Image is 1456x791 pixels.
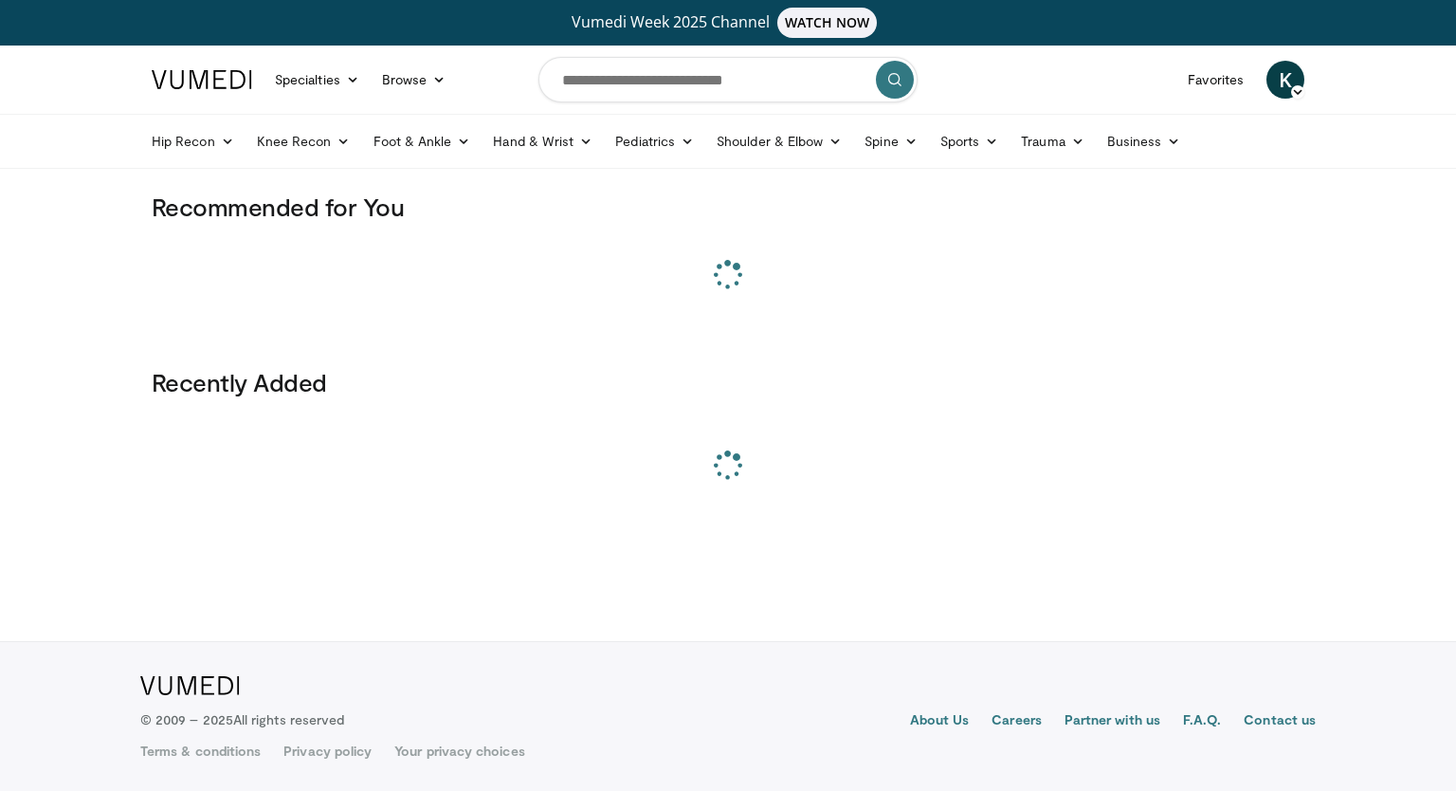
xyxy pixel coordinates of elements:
a: Knee Recon [246,122,362,160]
p: © 2009 – 2025 [140,710,344,729]
a: Terms & conditions [140,742,261,761]
img: VuMedi Logo [140,676,240,695]
a: Favorites [1176,61,1255,99]
a: Spine [853,122,928,160]
h3: Recommended for You [152,192,1304,222]
input: Search topics, interventions [538,57,918,102]
a: Partner with us [1065,710,1160,733]
a: Trauma [1010,122,1096,160]
a: Privacy policy [283,742,372,761]
a: Hand & Wrist [482,122,604,160]
a: About Us [910,710,970,733]
a: Business [1096,122,1192,160]
span: All rights reserved [233,711,344,727]
a: Vumedi Week 2025 ChannelWATCH NOW [155,8,1301,38]
span: WATCH NOW [777,8,878,38]
h3: Recently Added [152,367,1304,397]
a: Shoulder & Elbow [705,122,853,160]
a: Sports [929,122,1010,160]
a: Contact us [1244,710,1316,733]
a: Your privacy choices [394,742,524,761]
a: Foot & Ankle [362,122,482,160]
img: VuMedi Logo [152,70,252,89]
a: K [1266,61,1304,99]
a: Specialties [264,61,371,99]
a: Hip Recon [140,122,246,160]
a: Pediatrics [604,122,705,160]
a: F.A.Q. [1183,710,1221,733]
a: Browse [371,61,458,99]
a: Careers [992,710,1042,733]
